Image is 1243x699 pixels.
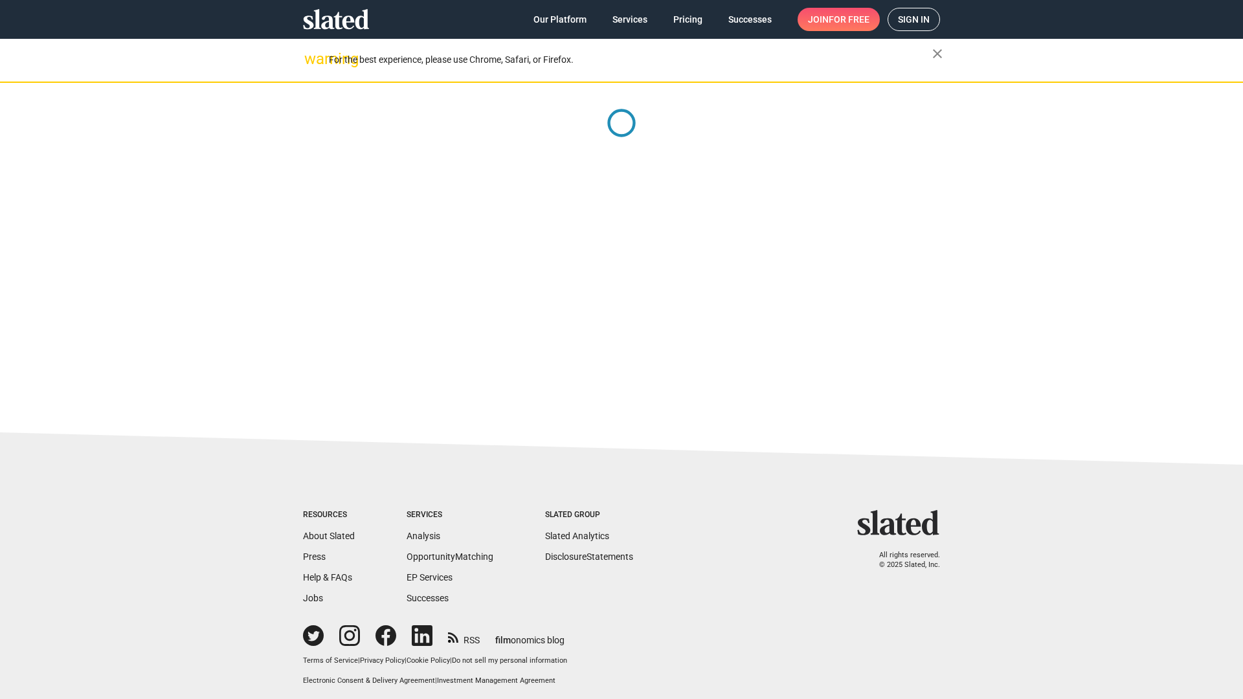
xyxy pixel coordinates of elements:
[602,8,658,31] a: Services
[303,510,355,520] div: Resources
[360,656,405,665] a: Privacy Policy
[450,656,452,665] span: |
[435,676,437,685] span: |
[303,551,326,562] a: Press
[545,531,609,541] a: Slated Analytics
[495,635,511,645] span: film
[495,624,565,647] a: filmonomics blog
[407,572,453,582] a: EP Services
[545,551,633,562] a: DisclosureStatements
[437,676,555,685] a: Investment Management Agreement
[329,51,932,69] div: For the best experience, please use Chrome, Safari, or Firefox.
[407,510,493,520] div: Services
[888,8,940,31] a: Sign in
[798,8,880,31] a: Joinfor free
[407,551,493,562] a: OpportunityMatching
[866,551,940,570] p: All rights reserved. © 2025 Slated, Inc.
[448,627,480,647] a: RSS
[303,656,358,665] a: Terms of Service
[452,656,567,666] button: Do not sell my personal information
[303,593,323,603] a: Jobs
[407,593,449,603] a: Successes
[407,531,440,541] a: Analysis
[523,8,597,31] a: Our Platform
[545,510,633,520] div: Slated Group
[405,656,407,665] span: |
[407,656,450,665] a: Cookie Policy
[930,46,945,61] mat-icon: close
[728,8,772,31] span: Successes
[898,8,930,30] span: Sign in
[533,8,587,31] span: Our Platform
[303,531,355,541] a: About Slated
[304,51,320,67] mat-icon: warning
[808,8,869,31] span: Join
[303,572,352,582] a: Help & FAQs
[358,656,360,665] span: |
[663,8,713,31] a: Pricing
[612,8,647,31] span: Services
[718,8,782,31] a: Successes
[829,8,869,31] span: for free
[673,8,702,31] span: Pricing
[303,676,435,685] a: Electronic Consent & Delivery Agreement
